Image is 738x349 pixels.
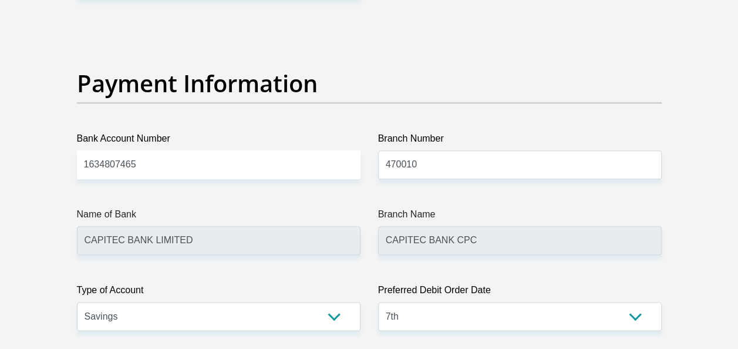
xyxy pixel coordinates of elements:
label: Branch Number [378,132,662,150]
input: Branch Name [378,226,662,255]
input: Bank Account Number [77,150,360,179]
label: Branch Name [378,207,662,226]
input: Name of Bank [77,226,360,255]
input: Branch Number [378,150,662,179]
label: Type of Account [77,283,360,302]
label: Name of Bank [77,207,360,226]
h2: Payment Information [77,69,662,98]
label: Preferred Debit Order Date [378,283,662,302]
label: Bank Account Number [77,132,360,150]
